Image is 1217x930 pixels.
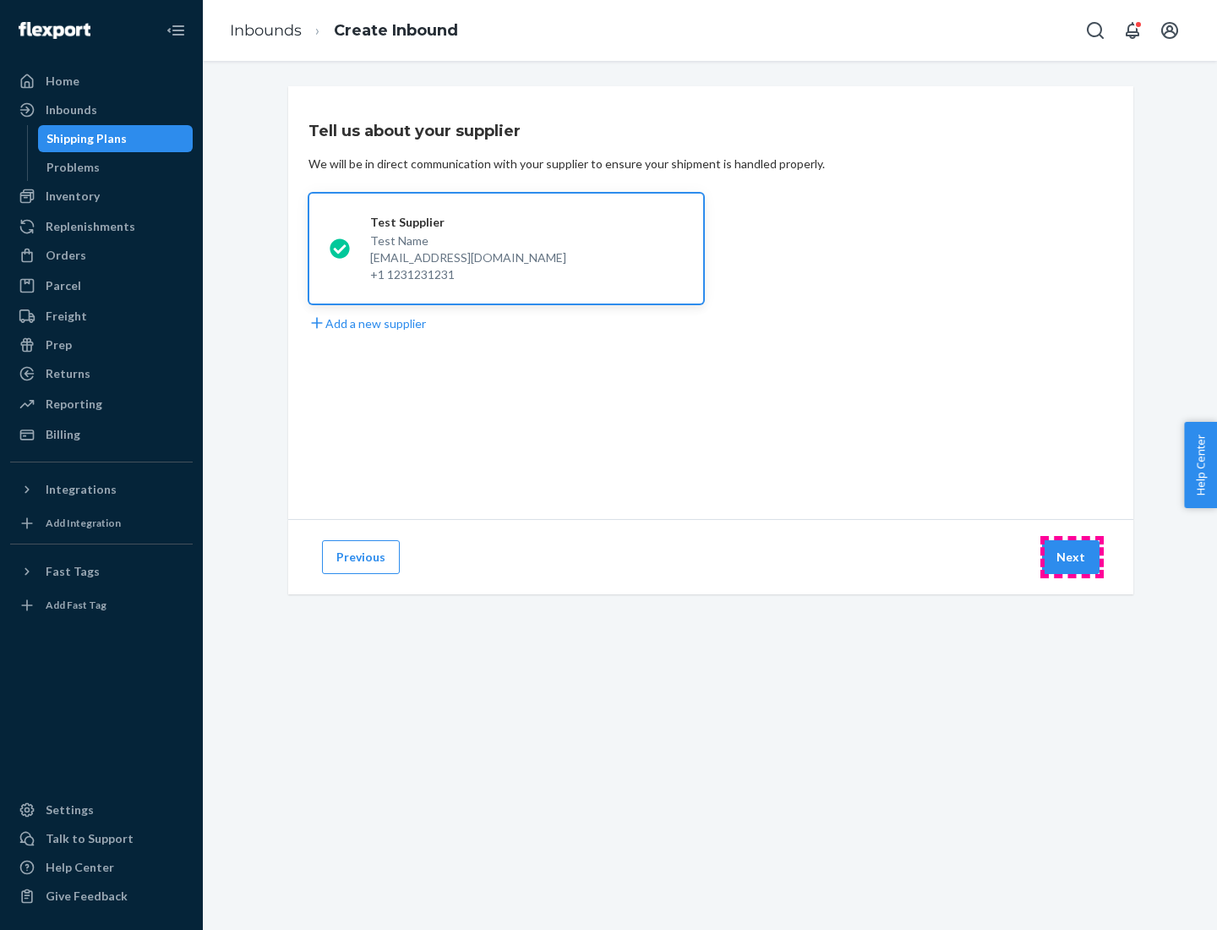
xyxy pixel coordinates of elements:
a: Parcel [10,272,193,299]
img: Flexport logo [19,22,90,39]
div: Returns [46,365,90,382]
a: Shipping Plans [38,125,194,152]
div: Orders [46,247,86,264]
button: Open notifications [1116,14,1149,47]
div: Inventory [46,188,100,205]
a: Billing [10,421,193,448]
div: Give Feedback [46,888,128,905]
div: Prep [46,336,72,353]
div: Replenishments [46,218,135,235]
button: Open Search Box [1078,14,1112,47]
a: Add Fast Tag [10,592,193,619]
div: We will be in direct communication with your supplier to ensure your shipment is handled properly. [308,156,825,172]
div: Home [46,73,79,90]
div: Inbounds [46,101,97,118]
a: Create Inbound [334,21,458,40]
a: Replenishments [10,213,193,240]
div: Settings [46,801,94,818]
button: Previous [322,540,400,574]
h3: Tell us about your supplier [308,120,521,142]
div: Shipping Plans [46,130,127,147]
button: Give Feedback [10,883,193,910]
a: Returns [10,360,193,387]
button: Integrations [10,476,193,503]
div: Reporting [46,396,102,413]
button: Open account menu [1153,14,1187,47]
div: Problems [46,159,100,176]
button: Fast Tags [10,558,193,585]
a: Inbounds [230,21,302,40]
button: Add a new supplier [308,315,426,332]
a: Orders [10,242,193,269]
a: Settings [10,796,193,823]
div: Fast Tags [46,563,100,580]
button: Help Center [1184,422,1217,508]
a: Prep [10,331,193,358]
div: Parcel [46,277,81,294]
div: Add Integration [46,516,121,530]
div: Integrations [46,481,117,498]
div: Talk to Support [46,830,134,847]
a: Reporting [10,391,193,418]
a: Problems [38,154,194,181]
a: Freight [10,303,193,330]
a: Inbounds [10,96,193,123]
button: Close Navigation [159,14,193,47]
div: Freight [46,308,87,325]
div: Add Fast Tag [46,598,106,612]
a: Talk to Support [10,825,193,852]
a: Home [10,68,193,95]
ol: breadcrumbs [216,6,472,56]
button: Next [1042,540,1100,574]
div: Help Center [46,859,114,876]
a: Add Integration [10,510,193,537]
a: Inventory [10,183,193,210]
div: Billing [46,426,80,443]
a: Help Center [10,854,193,881]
